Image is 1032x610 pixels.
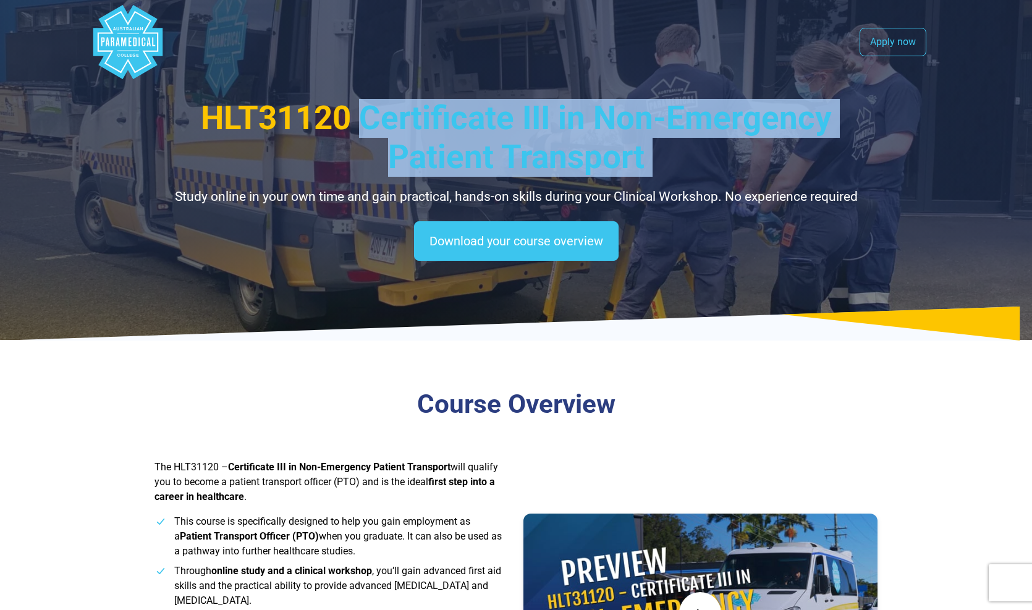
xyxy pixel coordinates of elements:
span: This course is specifically designed to help you gain employment as a when you graduate. It can a... [174,515,502,557]
span: The HLT31120 – will qualify you to become a patient transport officer (PTO) and is the ideal . [154,461,498,502]
strong: Patient Transport Officer (PTO) [180,530,319,542]
strong: first step into a career in healthcare [154,476,495,502]
span: HLT31120 Certificate III in Non-Emergency Patient Transport [201,99,832,176]
strong: Certificate III in Non-Emergency Patient Transport [228,461,450,473]
a: Download your course overview [414,221,619,261]
div: Australian Paramedical College [91,5,165,79]
a: Apply now [860,28,926,56]
h3: Course Overview [154,389,878,420]
span: Through , you’ll gain advanced first aid skills and the practical ability to provide advanced [ME... [174,565,501,606]
strong: online study and a clinical workshop [211,565,372,577]
p: Study online in your own time and gain practical, hands-on skills during your Clinical Workshop. ... [154,187,878,207]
